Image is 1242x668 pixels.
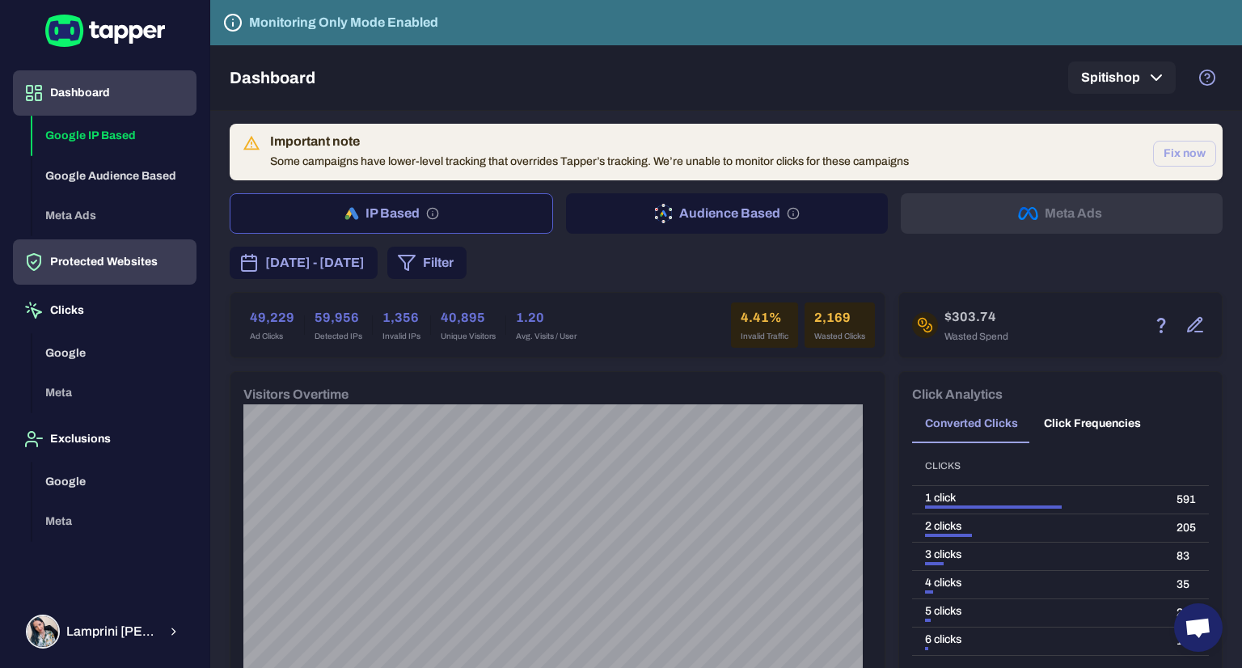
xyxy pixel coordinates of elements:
[1164,571,1209,599] td: 35
[944,307,1008,327] h6: $303.74
[516,331,577,342] span: Avg. Visits / User
[13,608,196,655] button: Lamprini ReppaLamprini [PERSON_NAME]
[32,345,196,358] a: Google
[925,519,1151,534] div: 2 clicks
[13,431,196,445] a: Exclusions
[27,616,58,647] img: Lamprini Reppa
[912,385,1003,404] h6: Click Analytics
[925,632,1151,647] div: 6 clicks
[1164,486,1209,514] td: 591
[32,128,196,142] a: Google IP Based
[516,308,577,328] h6: 1.20
[270,129,909,175] div: Some campaigns have lower-level tracking that overrides Tapper’s tracking. We’re unable to monito...
[912,404,1031,443] button: Converted Clicks
[1147,311,1175,339] button: Estimation based on the quantity of invalid click x cost-per-click.
[925,604,1151,619] div: 5 clicks
[912,446,1164,486] th: Clicks
[223,13,243,32] svg: Tapper is not blocking any fraudulent activity for this domain
[13,70,196,116] button: Dashboard
[13,239,196,285] button: Protected Websites
[1031,404,1154,443] button: Click Frequencies
[13,288,196,333] button: Clicks
[1153,141,1216,167] button: Fix now
[13,254,196,268] a: Protected Websites
[1164,628,1209,656] td: 16
[426,207,439,220] svg: IP based: Search, Display, and Shopping.
[741,331,788,342] span: Invalid Traffic
[925,548,1151,562] div: 3 clicks
[66,624,158,640] span: Lamprini [PERSON_NAME]
[13,85,196,99] a: Dashboard
[944,330,1008,343] span: Wasted Spend
[387,247,467,279] button: Filter
[441,331,496,342] span: Unique Visitors
[243,385,349,404] h6: Visitors Overtime
[13,302,196,316] a: Clicks
[741,308,788,328] h6: 4.41%
[230,68,315,87] h5: Dashboard
[566,193,888,234] button: Audience Based
[250,331,294,342] span: Ad Clicks
[925,576,1151,590] div: 4 clicks
[814,308,865,328] h6: 2,169
[249,13,438,32] h6: Monitoring Only Mode Enabled
[382,331,420,342] span: Invalid IPs
[382,308,420,328] h6: 1,356
[32,473,196,487] a: Google
[315,308,362,328] h6: 59,956
[32,333,196,374] button: Google
[32,156,196,197] button: Google Audience Based
[787,207,800,220] svg: Audience based: Search, Display, Shopping, Video Performance Max, Demand Generation
[265,253,365,273] span: [DATE] - [DATE]
[814,331,865,342] span: Wasted Clicks
[1174,603,1223,652] a: Ανοιχτή συνομιλία
[32,116,196,156] button: Google IP Based
[315,331,362,342] span: Detected IPs
[1164,514,1209,543] td: 205
[925,491,1151,505] div: 1 click
[230,193,553,234] button: IP Based
[32,167,196,181] a: Google Audience Based
[32,462,196,502] button: Google
[1164,543,1209,571] td: 83
[1068,61,1176,94] button: Spitishop
[13,416,196,462] button: Exclusions
[270,133,909,150] div: Important note
[441,308,496,328] h6: 40,895
[250,308,294,328] h6: 49,229
[230,247,378,279] button: [DATE] - [DATE]
[1164,599,1209,628] td: 25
